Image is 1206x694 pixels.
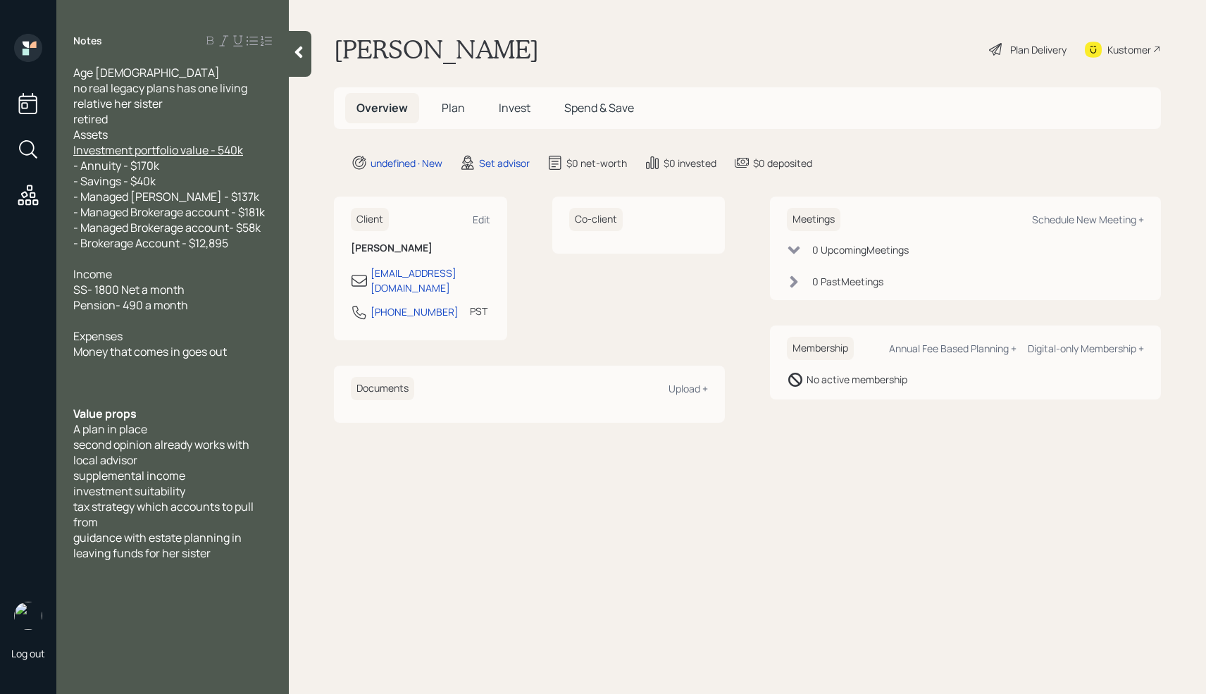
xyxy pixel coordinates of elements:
[564,100,634,116] span: Spend & Save
[351,377,414,400] h6: Documents
[566,156,627,171] div: $0 net-worth
[664,156,716,171] div: $0 invested
[753,156,812,171] div: $0 deposited
[1107,42,1151,57] div: Kustomer
[73,437,251,468] span: second opinion already works with local advisor
[569,208,623,231] h6: Co-client
[73,421,147,437] span: A plan in place
[371,266,490,295] div: [EMAIL_ADDRESS][DOMAIN_NAME]
[73,189,259,204] span: - Managed [PERSON_NAME] - $137k
[73,142,243,158] span: Investment portfolio value - 540k
[889,342,1017,355] div: Annual Fee Based Planning +
[73,297,188,313] span: Pension- 490 a month
[470,304,487,318] div: PST
[356,100,408,116] span: Overview
[351,242,490,254] h6: [PERSON_NAME]
[371,304,459,319] div: [PHONE_NUMBER]
[479,156,530,171] div: Set advisor
[73,344,227,359] span: Money that comes in goes out
[812,242,909,257] div: 0 Upcoming Meeting s
[499,100,530,116] span: Invest
[442,100,465,116] span: Plan
[73,483,185,499] span: investment suitability
[73,282,185,297] span: SS- 1800 Net a month
[807,372,907,387] div: No active membership
[73,266,112,282] span: Income
[473,213,490,226] div: Edit
[334,34,539,65] h1: [PERSON_NAME]
[1032,213,1144,226] div: Schedule New Meeting +
[73,65,220,80] span: Age [DEMOGRAPHIC_DATA]
[73,173,156,189] span: - Savings - $40k
[787,337,854,360] h6: Membership
[73,158,159,173] span: - Annuity - $170k
[1028,342,1144,355] div: Digital-only Membership +
[812,274,883,289] div: 0 Past Meeting s
[14,602,42,630] img: retirable_logo.png
[73,204,265,220] span: - Managed Brokerage account - $181k
[1010,42,1067,57] div: Plan Delivery
[11,647,45,660] div: Log out
[73,499,256,530] span: tax strategy which accounts to pull from
[787,208,840,231] h6: Meetings
[73,111,108,127] span: retired
[669,382,708,395] div: Upload +
[73,235,228,251] span: - Brokerage Account - $12,895
[371,156,442,171] div: undefined · New
[73,406,137,421] span: Value props
[73,468,185,483] span: supplemental income
[73,34,102,48] label: Notes
[73,220,261,235] span: - Managed Brokerage account- $58k
[73,80,249,111] span: no real legacy plans has one living relative her sister
[73,328,123,344] span: Expenses
[73,127,108,142] span: Assets
[73,530,244,561] span: guidance with estate planning in leaving funds for her sister
[351,208,389,231] h6: Client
